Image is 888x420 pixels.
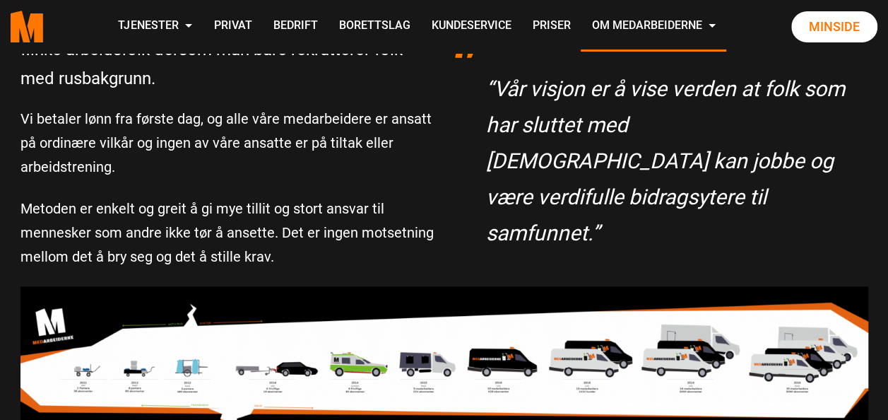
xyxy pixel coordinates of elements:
[791,11,877,42] a: Minside
[486,71,854,251] p: “Vår visjon er å vise verden at folk som har sluttet med [DEMOGRAPHIC_DATA] kan jobbe og være ver...
[328,1,420,52] a: Borettslag
[20,197,434,269] p: Metoden er enkelt og greit å gi mye tillit og stort ansvar til mennesker som andre ikke tør å ans...
[420,1,521,52] a: Kundeservice
[581,1,726,52] a: Om Medarbeiderne
[20,107,434,179] p: Vi betaler lønn fra første dag, og alle våre medarbeidere er ansatt på ordinære vilkår og ingen a...
[521,1,581,52] a: Priser
[262,1,328,52] a: Bedrift
[107,1,203,52] a: Tjenester
[203,1,262,52] a: Privat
